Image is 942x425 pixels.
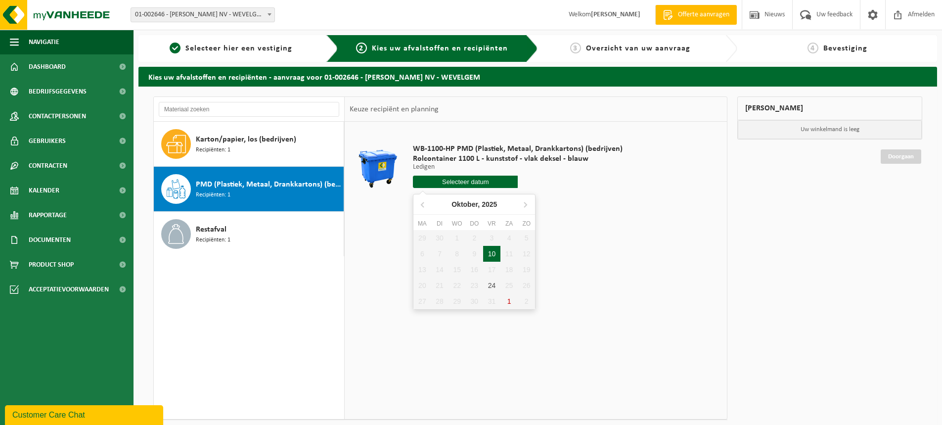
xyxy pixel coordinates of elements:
[138,67,937,86] h2: Kies uw afvalstoffen en recipiënten - aanvraag voor 01-002646 - [PERSON_NAME] NV - WEVELGEM
[518,219,535,229] div: zo
[570,43,581,53] span: 3
[196,179,341,190] span: PMD (Plastiek, Metaal, Drankkartons) (bedrijven)
[29,104,86,129] span: Contactpersonen
[655,5,737,25] a: Offerte aanvragen
[413,154,623,164] span: Rolcontainer 1100 L - kunststof - vlak deksel - blauw
[154,122,344,167] button: Karton/papier, los (bedrijven) Recipiënten: 1
[29,178,59,203] span: Kalender
[154,212,344,256] button: Restafval Recipiënten: 1
[807,43,818,53] span: 4
[159,102,339,117] input: Materiaal zoeken
[483,278,500,293] div: 24
[131,8,274,22] span: 01-002646 - ALBERT BRILLE NV - WEVELGEM
[500,219,518,229] div: za
[372,45,508,52] span: Kies uw afvalstoffen en recipiënten
[413,164,623,171] p: Ledigen
[466,219,483,229] div: do
[196,134,296,145] span: Karton/papier, los (bedrijven)
[196,224,226,236] span: Restafval
[29,228,71,252] span: Documenten
[29,129,66,153] span: Gebruikers
[196,190,230,200] span: Recipiënten: 1
[586,45,690,52] span: Overzicht van uw aanvraag
[482,201,497,208] i: 2025
[823,45,867,52] span: Bevestiging
[431,219,448,229] div: di
[29,252,74,277] span: Product Shop
[29,153,67,178] span: Contracten
[29,203,67,228] span: Rapportage
[170,43,180,53] span: 1
[675,10,732,20] span: Offerte aanvragen
[131,7,275,22] span: 01-002646 - ALBERT BRILLE NV - WEVELGEM
[737,96,922,120] div: [PERSON_NAME]
[483,246,500,262] div: 10
[738,120,922,139] p: Uw winkelmand is leeg
[413,144,623,154] span: WB-1100-HP PMD (Plastiek, Metaal, Drankkartons) (bedrijven)
[29,54,66,79] span: Dashboard
[413,219,431,229] div: ma
[591,11,640,18] strong: [PERSON_NAME]
[29,79,87,104] span: Bedrijfsgegevens
[143,43,318,54] a: 1Selecteer hier een vestiging
[356,43,367,53] span: 2
[448,196,501,212] div: Oktober,
[345,97,444,122] div: Keuze recipiënt en planning
[29,30,59,54] span: Navigatie
[196,145,230,155] span: Recipiënten: 1
[154,167,344,212] button: PMD (Plastiek, Metaal, Drankkartons) (bedrijven) Recipiënten: 1
[185,45,292,52] span: Selecteer hier een vestiging
[413,176,518,188] input: Selecteer datum
[449,219,466,229] div: wo
[5,403,165,425] iframe: chat widget
[29,277,109,302] span: Acceptatievoorwaarden
[881,149,921,164] a: Doorgaan
[483,219,500,229] div: vr
[196,236,230,245] span: Recipiënten: 1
